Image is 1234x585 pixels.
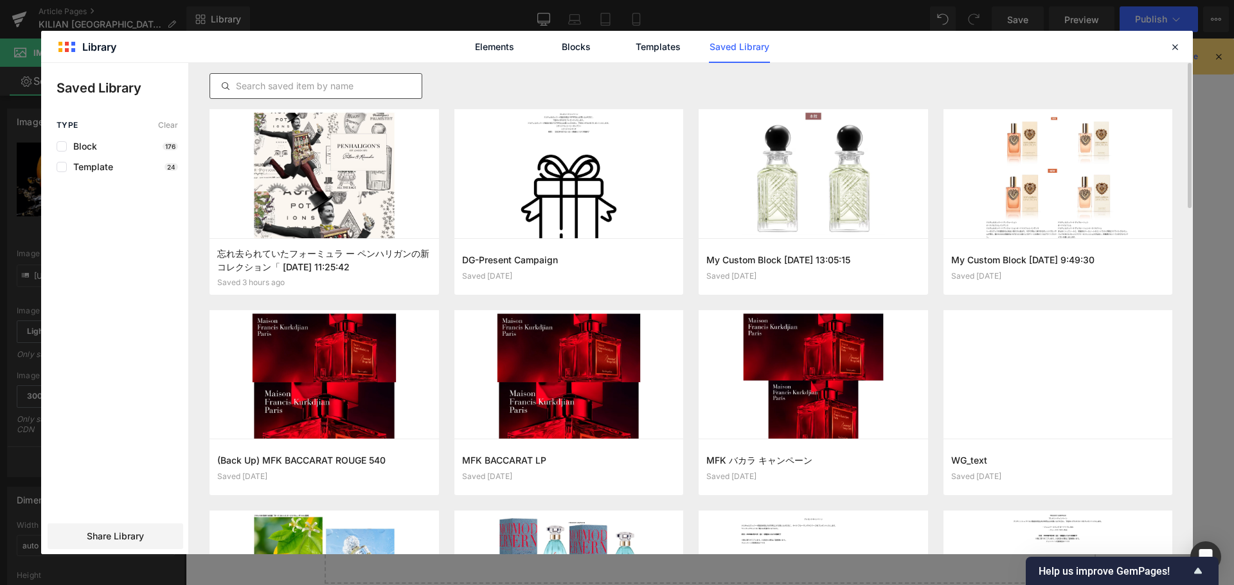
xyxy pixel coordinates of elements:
input: Search saved item by name [210,78,422,94]
h3: (Back Up) MFK BACCARAT ROUGE 540 [217,453,431,467]
div: Saved [DATE] [217,472,431,481]
span: Share Library [87,530,144,543]
a: Explore Blocks [404,470,519,496]
a: 詳しくは特設ページで [400,347,649,370]
h3: MFK バカラ キャンペーン [706,453,920,467]
span: Clear [158,121,178,130]
span: Help us improve GemPages! [1039,565,1190,577]
a: Elements [464,31,525,63]
p: 24 [165,163,178,171]
div: Saved [DATE] [462,472,676,481]
span: Template [67,162,113,172]
h3: MFK BACCARAT LP [462,453,676,467]
a: Templates [627,31,688,63]
span: 詳しくは特設ページで [479,353,569,363]
p: Lorem ipsum dolor sit amet, consectetur adipiscing elit, sed do eiusmod tempor incididunt ut labo... [213,285,836,328]
p: 176 [163,143,178,150]
div: Saved [DATE] [706,272,920,281]
p: or Drag & Drop elements from left sidebar [159,506,890,515]
h3: My Custom Block [DATE] 9:49:30 [951,253,1165,266]
p: Saved Library [57,78,188,98]
h3: My Custom Block [DATE] 13:05:15 [706,253,920,266]
span: Block [67,141,97,152]
span: Type [57,121,78,130]
h3: DG-Present Campaign [462,253,676,266]
h3: WG_text [951,453,1165,467]
div: Saved [DATE] [951,272,1165,281]
div: Open Intercom Messenger [1190,541,1221,572]
a: Saved Library [709,31,770,63]
a: Add Single Section [530,470,645,496]
div: Saved 3 hours ago [217,278,431,287]
div: Saved [DATE] [951,472,1165,481]
div: Saved [DATE] [706,472,920,481]
h3: 忘れ去られていたフォーミュラ ー ペンハリガンの新コレクション「 [DATE] 11:25:42 [217,247,431,273]
a: Blocks [546,31,607,63]
div: Saved [DATE] [462,272,676,281]
button: Show survey - Help us improve GemPages! [1039,563,1206,579]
